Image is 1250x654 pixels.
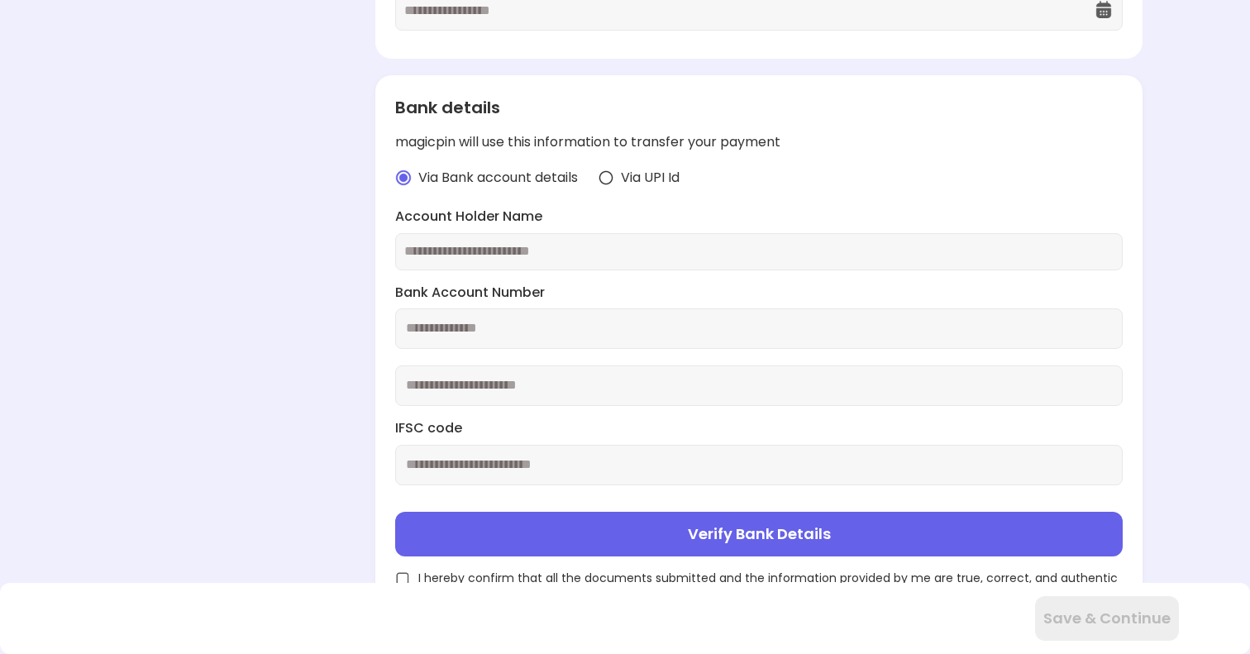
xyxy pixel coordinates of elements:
[418,570,1122,603] span: I hereby confirm that all the documents submitted and the information provided by me are true, co...
[395,95,1122,120] div: Bank details
[395,571,410,586] img: unchecked
[395,169,412,186] img: radio
[395,133,1122,152] div: magicpin will use this information to transfer your payment
[418,169,578,188] span: Via Bank account details
[395,284,1122,303] label: Bank Account Number
[598,169,614,186] img: radio
[395,512,1122,556] button: Verify Bank Details
[621,169,680,188] span: Via UPI Id
[395,419,1122,438] label: IFSC code
[395,208,1122,227] label: Account Holder Name
[1035,596,1179,641] button: Save & Continue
